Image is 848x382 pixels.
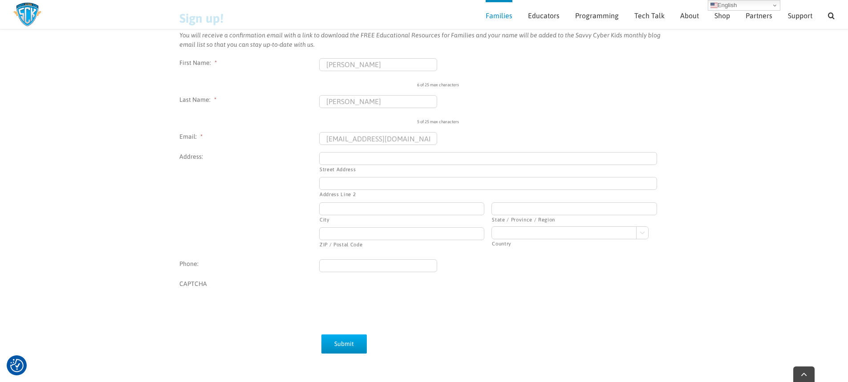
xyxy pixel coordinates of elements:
div: 5 of 25 max characters [417,112,728,125]
input: Submit [321,334,367,354]
span: Tech Talk [634,12,665,19]
img: Revisit consent button [10,359,24,372]
label: Country [492,240,657,247]
span: About [680,12,699,19]
label: Last Name: [179,95,319,105]
label: First Name: [179,58,319,68]
iframe: reCAPTCHA [319,279,454,314]
span: Families [486,12,512,19]
img: Savvy Cyber Kids Logo [13,2,41,27]
label: Address: [179,152,319,161]
em: You will receive a confirmation email with a link to download the FREE Educational Resources for ... [179,32,661,48]
span: Support [788,12,812,19]
label: State / Province / Region [492,216,657,223]
label: City [320,216,484,223]
label: Street Address [320,165,657,173]
label: Address Line 2 [320,190,657,198]
div: 6 of 25 max characters [417,75,728,88]
span: Partners [746,12,772,19]
label: Email: [179,132,319,141]
label: ZIP / Postal Code [320,241,484,248]
span: Shop [714,12,730,19]
button: Consent Preferences [10,359,24,372]
span: Programming [575,12,619,19]
img: en [710,2,718,9]
span: Educators [528,12,560,19]
label: Phone: [179,259,319,269]
label: CAPTCHA [179,279,319,289]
